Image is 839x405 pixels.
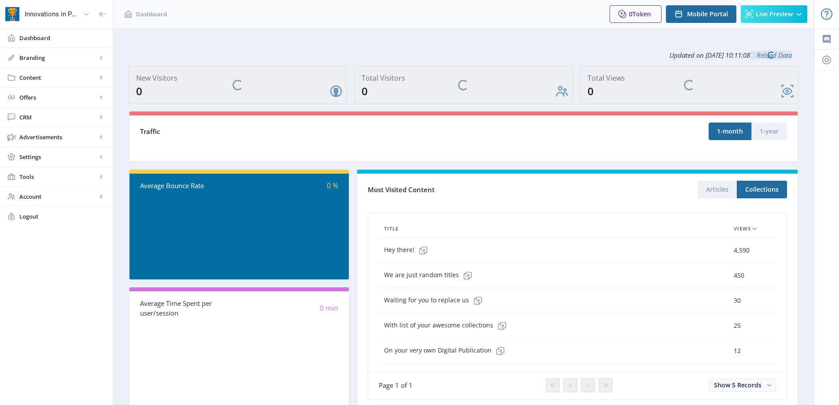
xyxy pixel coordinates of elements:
span: 0 % [327,181,338,190]
div: Innovations in Pharmaceutical Technology (IPT) [25,4,79,24]
div: 0 min [239,303,338,313]
span: Content [19,73,97,82]
button: Live Preview [741,5,807,23]
div: Average Bounce Rate [140,181,239,191]
span: Advertisements [19,133,97,141]
button: Mobile Portal [666,5,736,23]
button: 0Token [610,5,662,23]
span: CRM [19,113,97,122]
a: Reload Data [750,51,792,59]
span: Token [632,10,651,18]
span: Mobile Portal [687,11,728,18]
span: 12 [734,346,741,356]
span: Dashboard [136,10,167,19]
span: Dashboard [19,33,106,42]
div: Most Visited Content [368,183,577,197]
span: Title [384,223,399,234]
div: Average Time Spent per user/session [140,298,239,318]
span: Hey there! [384,242,432,259]
span: Offers [19,93,97,102]
span: With list of your awesome collections [384,317,511,334]
span: 4,590 [734,245,750,256]
div: Updated on [DATE] 10:11:08 [129,44,798,66]
button: Articles [698,181,737,198]
span: We are just random titles [384,267,477,284]
span: Logout [19,212,106,221]
span: Settings [19,152,97,161]
button: 1-year [751,123,787,140]
img: app-icon.png [5,7,19,21]
span: Live Preview [756,11,793,18]
button: Collections [737,181,787,198]
span: Show 5 Records [714,381,761,389]
span: Views [734,223,751,234]
span: Branding [19,53,97,62]
span: Account [19,192,97,201]
button: Show 5 Records [708,379,776,392]
span: 25 [734,320,741,331]
div: Traffic [140,126,464,137]
span: 30 [734,295,741,306]
span: Page 1 of 1 [379,381,413,390]
span: On your very own Digital Publication [384,342,509,360]
button: 1-month [709,123,751,140]
span: 450 [734,270,744,281]
span: Waiting for you to replace us [384,292,487,309]
span: Tools [19,172,97,181]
